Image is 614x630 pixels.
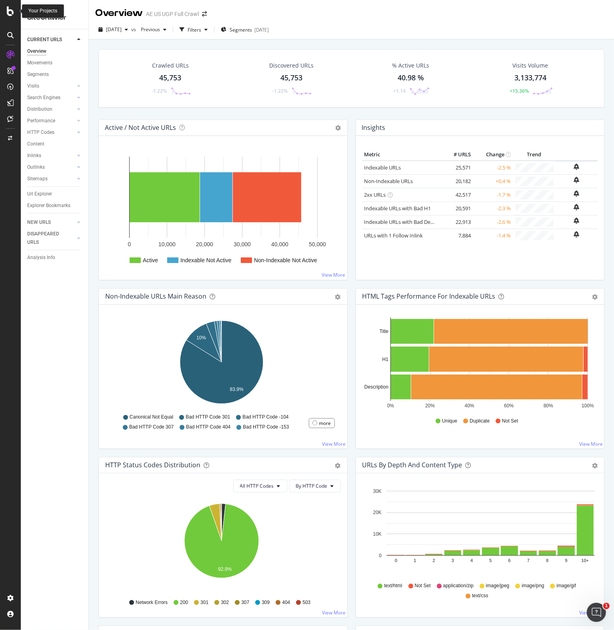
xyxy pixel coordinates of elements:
td: 42,517 [441,188,473,201]
div: 40.98 % [398,73,424,83]
div: URLs by Depth and Content Type [362,461,462,469]
span: text/html [384,582,402,589]
span: Not Set [415,582,431,589]
a: View More [322,271,346,278]
text: 40% [464,403,474,409]
button: Filters [176,23,211,36]
div: Crawled URLs [152,62,189,70]
td: 20,591 [441,201,473,215]
text: 2 [432,558,435,563]
text: 6 [508,558,510,563]
a: Analysis Info [27,253,83,262]
text: 1 [414,558,416,563]
i: Options [336,125,341,131]
td: -2.5 % [473,161,513,175]
div: bell-plus [574,190,580,197]
div: HTTP Status Codes Distribution [105,461,200,469]
div: gear [592,463,598,469]
text: 40,000 [271,241,288,247]
div: Your Projects [28,8,57,14]
div: Non-Indexable URLs Main Reason [105,292,206,300]
div: Sitemaps [27,175,48,183]
a: Inlinks [27,152,75,160]
text: 20% [425,403,435,409]
span: text/css [472,592,488,599]
text: 30,000 [234,241,251,247]
text: 0 [128,241,131,247]
div: -1.22% [272,88,288,94]
div: % Active URLs [392,62,429,70]
div: more [319,420,331,427]
a: Outlinks [27,163,75,171]
div: 45,753 [159,73,181,83]
div: bell-plus [574,204,580,210]
text: 4 [470,558,473,563]
span: Bad HTTP Code 404 [186,424,230,431]
text: Indexable Not Active [180,257,232,263]
div: Url Explorer [27,190,52,198]
span: Not Set [502,418,518,425]
text: 60% [504,403,514,409]
th: Trend [513,149,556,161]
span: 404 [282,599,290,606]
a: Visits [27,82,75,90]
div: HTTP Codes [27,128,54,137]
text: 20,000 [196,241,213,247]
span: Canonical Not Equal [130,414,173,421]
a: Explorer Bookmarks [27,201,83,210]
text: Description [364,384,388,390]
span: Network Errors [136,599,168,606]
text: 50,000 [309,241,326,247]
div: A chart. [105,499,338,592]
text: H1 [382,357,388,362]
div: Segments [27,70,49,79]
td: -2.6 % [473,215,513,229]
span: 309 [262,599,270,606]
span: image/jpeg [486,582,510,589]
svg: A chart. [105,317,338,410]
span: Unique [442,418,457,425]
td: 22,913 [441,215,473,229]
text: 0 [395,558,397,563]
div: A chart. [362,486,595,579]
div: Visits [27,82,39,90]
div: DISAPPEARED URLS [27,230,68,247]
button: By HTTP Code [289,480,341,492]
th: Metric [362,149,441,161]
a: Content [27,140,83,148]
div: bell-plus [574,177,580,183]
div: Analysis Info [27,253,55,262]
text: 20K [373,510,381,515]
div: Search Engines [27,94,60,102]
span: image/png [522,582,544,589]
div: [DATE] [254,26,269,33]
text: Non-Indexable Not Active [254,257,317,263]
td: +0.4 % [473,174,513,188]
iframe: Intercom live chat [587,603,606,622]
a: View More [322,609,346,616]
div: Content [27,140,44,148]
span: 1 [603,603,610,609]
div: gear [592,294,598,300]
div: Performance [27,117,55,125]
span: vs [131,26,138,33]
div: Filters [188,26,201,33]
text: 30K [373,488,381,494]
text: 10+ [581,558,589,563]
svg: A chart. [362,317,595,410]
div: A chart. [105,149,341,273]
span: 301 [200,599,208,606]
a: Url Explorer [27,190,83,198]
text: 3 [451,558,454,563]
span: application/zip [443,582,474,589]
text: 9 [565,558,567,563]
span: Previous [138,26,160,33]
a: View More [579,441,603,447]
a: Indexable URLs with Bad Description [364,218,452,225]
a: Overview [27,47,83,56]
div: Discovered URLs [269,62,314,70]
span: Duplicate [470,418,490,425]
span: By HTTP Code [296,482,328,489]
span: 302 [221,599,229,606]
span: 2025 Aug. 8th [106,26,122,33]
